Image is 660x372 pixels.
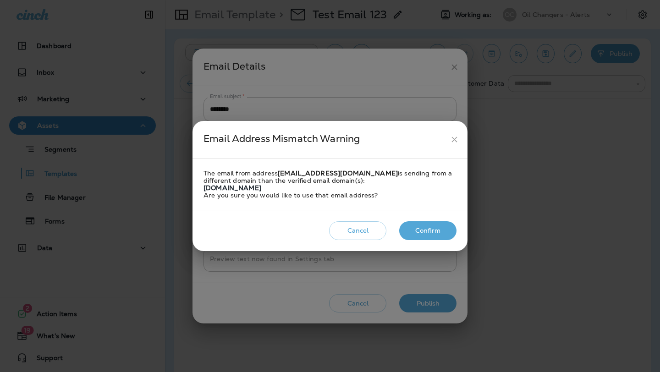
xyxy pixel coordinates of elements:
strong: [DOMAIN_NAME] [203,184,261,192]
button: close [446,131,463,148]
div: The email from address is sending from a different domain than the verified email domain(s): Are ... [203,170,456,199]
button: Confirm [399,221,456,240]
div: Email Address Mismatch Warning [203,131,446,148]
strong: [EMAIL_ADDRESS][DOMAIN_NAME] [278,169,398,177]
button: Cancel [329,221,386,240]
